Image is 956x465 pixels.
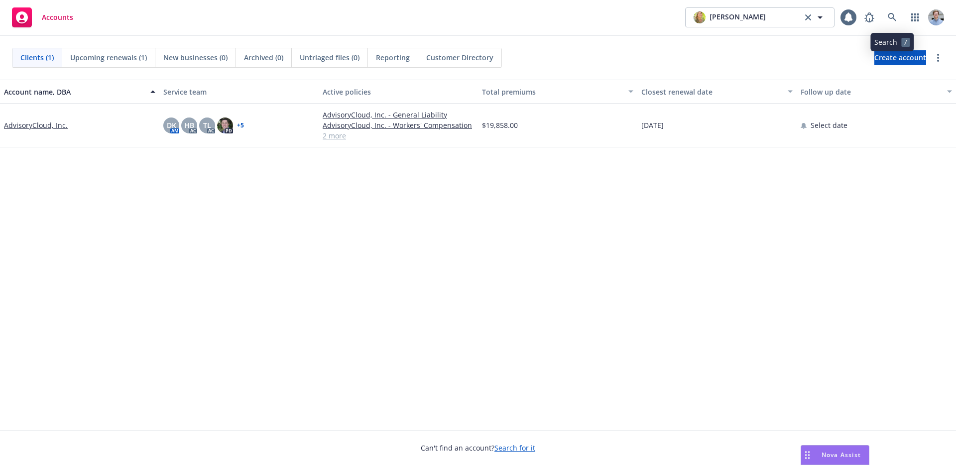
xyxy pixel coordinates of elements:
[482,87,622,97] div: Total premiums
[237,122,244,128] a: + 5
[801,446,814,465] div: Drag to move
[882,7,902,27] a: Search
[4,87,144,97] div: Account name, DBA
[822,451,861,459] span: Nova Assist
[323,130,474,141] a: 2 more
[244,52,283,63] span: Archived (0)
[859,7,879,27] a: Report a Bug
[319,80,478,104] button: Active policies
[478,80,637,104] button: Total premiums
[802,11,814,23] a: clear selection
[203,120,211,130] span: TL
[641,120,664,130] span: [DATE]
[637,80,797,104] button: Closest renewal date
[421,443,535,453] span: Can't find an account?
[8,3,77,31] a: Accounts
[928,9,944,25] img: photo
[323,110,474,120] a: AdvisoryCloud, Inc. - General Liability
[426,52,493,63] span: Customer Directory
[167,120,176,130] span: DK
[874,48,926,67] span: Create account
[905,7,925,27] a: Switch app
[494,443,535,453] a: Search for it
[163,87,315,97] div: Service team
[710,11,766,23] span: [PERSON_NAME]
[641,87,782,97] div: Closest renewal date
[932,52,944,64] a: more
[217,117,233,133] img: photo
[801,87,941,97] div: Follow up date
[20,52,54,63] span: Clients (1)
[694,11,706,23] img: photo
[163,52,228,63] span: New businesses (0)
[685,7,835,27] button: photo[PERSON_NAME]clear selection
[70,52,147,63] span: Upcoming renewals (1)
[159,80,319,104] button: Service team
[184,120,194,130] span: HB
[323,87,474,97] div: Active policies
[4,120,68,130] a: AdvisoryCloud, Inc.
[801,445,869,465] button: Nova Assist
[482,120,518,130] span: $19,858.00
[874,50,926,65] a: Create account
[323,120,474,130] a: AdvisoryCloud, Inc. - Workers' Compensation
[811,120,847,130] span: Select date
[797,80,956,104] button: Follow up date
[42,13,73,21] span: Accounts
[300,52,359,63] span: Untriaged files (0)
[376,52,410,63] span: Reporting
